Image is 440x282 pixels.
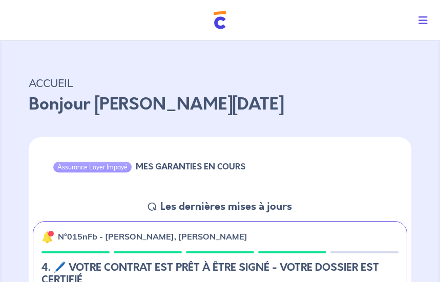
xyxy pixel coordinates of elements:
button: Toggle navigation [410,7,440,34]
p: Bonjour [PERSON_NAME][DATE] [29,92,411,117]
div: Assurance Loyer Impayé [53,162,132,172]
img: Cautioneo [214,11,226,29]
img: 🔔 [41,231,54,243]
h5: Les dernières mises à jours [160,201,292,213]
p: n°015nFb - [PERSON_NAME], [PERSON_NAME] [58,230,247,243]
h6: MES GARANTIES EN COURS [136,162,245,171]
p: ACCUEIL [29,74,411,92]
